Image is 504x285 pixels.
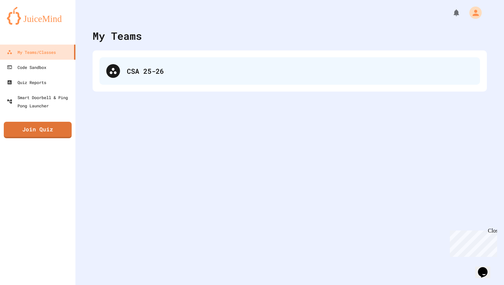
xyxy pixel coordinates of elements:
div: CSA 25-26 [127,66,473,76]
div: My Notifications [440,7,462,19]
div: My Teams/Classes [7,48,56,56]
div: CSA 25-26 [99,57,480,85]
iframe: chat widget [475,258,497,278]
a: Join Quiz [4,122,72,138]
div: Smart Doorbell & Ping Pong Launcher [7,93,73,110]
iframe: chat widget [447,228,497,257]
img: logo-orange.svg [7,7,69,25]
div: My Account [462,5,483,21]
div: Code Sandbox [7,63,46,71]
div: My Teams [93,28,142,44]
div: Quiz Reports [7,78,46,86]
div: Chat with us now!Close [3,3,47,44]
